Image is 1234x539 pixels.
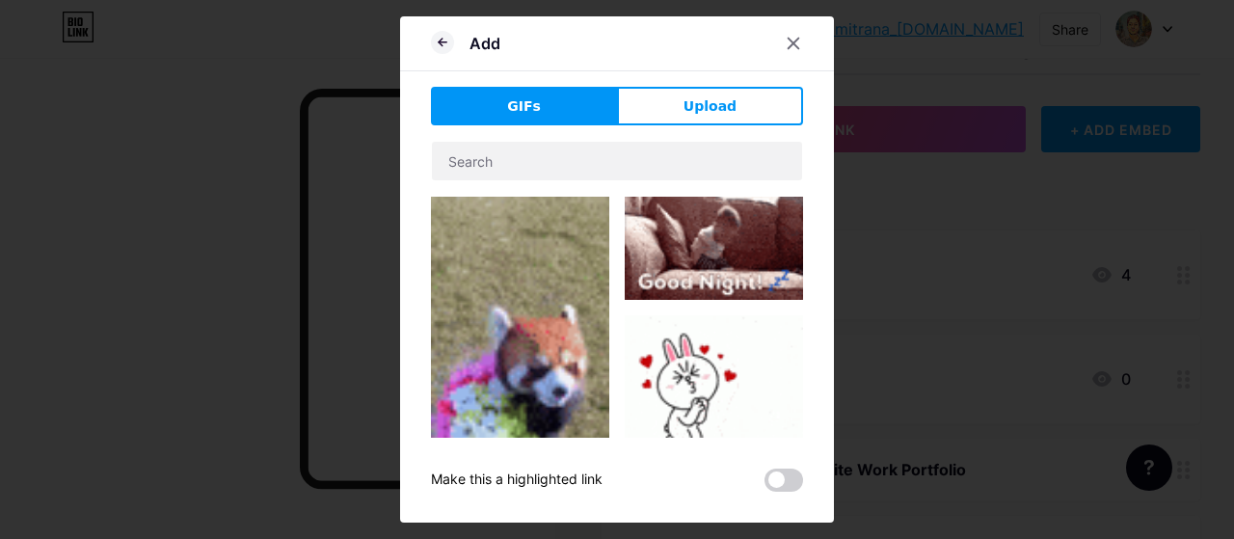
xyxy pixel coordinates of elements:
[431,197,609,515] img: Gihpy
[684,96,737,117] span: Upload
[432,142,802,180] input: Search
[625,315,803,469] img: Gihpy
[625,197,803,300] img: Gihpy
[507,96,541,117] span: GIFs
[431,87,617,125] button: GIFs
[469,32,500,55] div: Add
[617,87,803,125] button: Upload
[431,469,603,492] div: Make this a highlighted link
